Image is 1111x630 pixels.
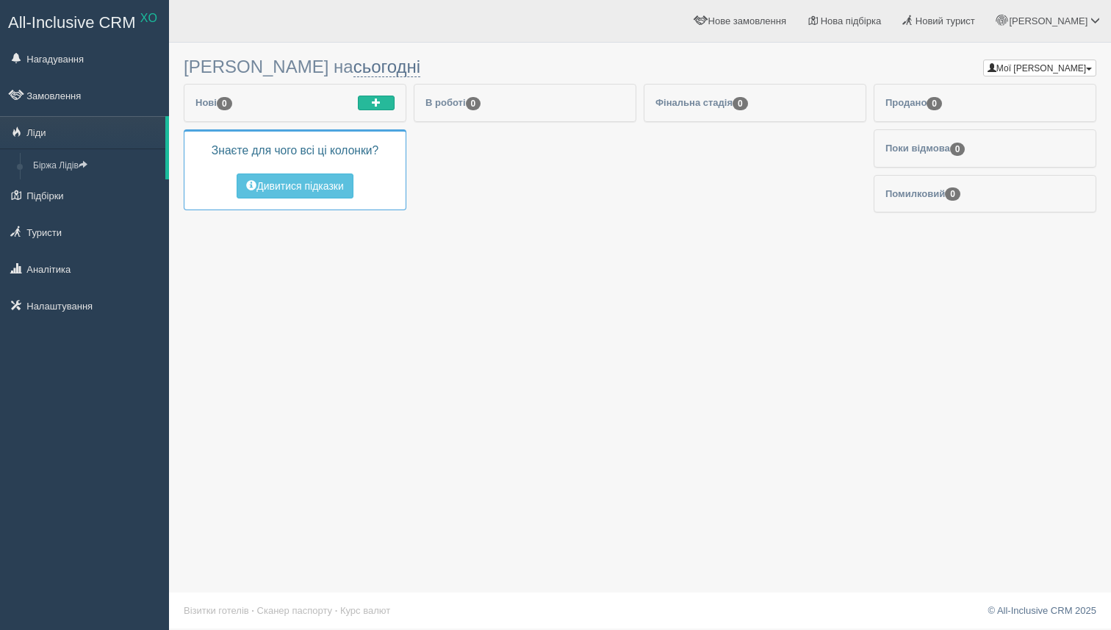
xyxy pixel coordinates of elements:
span: 0 [950,143,966,156]
span: Продано [885,97,942,108]
span: В роботі [425,97,481,108]
h3: [PERSON_NAME] на [184,57,1096,76]
span: 0 [927,97,942,110]
span: Нове замовлення [708,15,786,26]
span: · [335,605,338,616]
span: 0 [733,97,748,110]
span: 0 [217,97,232,110]
span: 0 [945,187,960,201]
span: Новий турист [916,15,975,26]
sup: XO [140,12,157,24]
span: Поки відмова [885,143,965,154]
span: Знаєте для чого всі ці колонки? [212,144,378,157]
span: [PERSON_NAME] [1009,15,1087,26]
span: Помилковий [885,188,960,199]
a: Візитки готелів [184,605,249,616]
a: сьогодні [353,57,421,77]
a: All-Inclusive CRM XO [1,1,168,41]
span: Нові [195,97,232,108]
span: · [251,605,254,616]
a: Сканер паспорту [257,605,332,616]
span: Фінальна стадія [655,97,748,108]
button: Дивитися підказки [237,173,353,198]
span: All-Inclusive CRM [8,13,136,32]
button: Мої [PERSON_NAME] [983,60,1096,76]
span: Нова підбірка [821,15,882,26]
span: 0 [466,97,481,110]
a: Курс валют [340,605,390,616]
a: Біржа Лідів [26,153,165,179]
a: © All-Inclusive CRM 2025 [988,605,1096,616]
